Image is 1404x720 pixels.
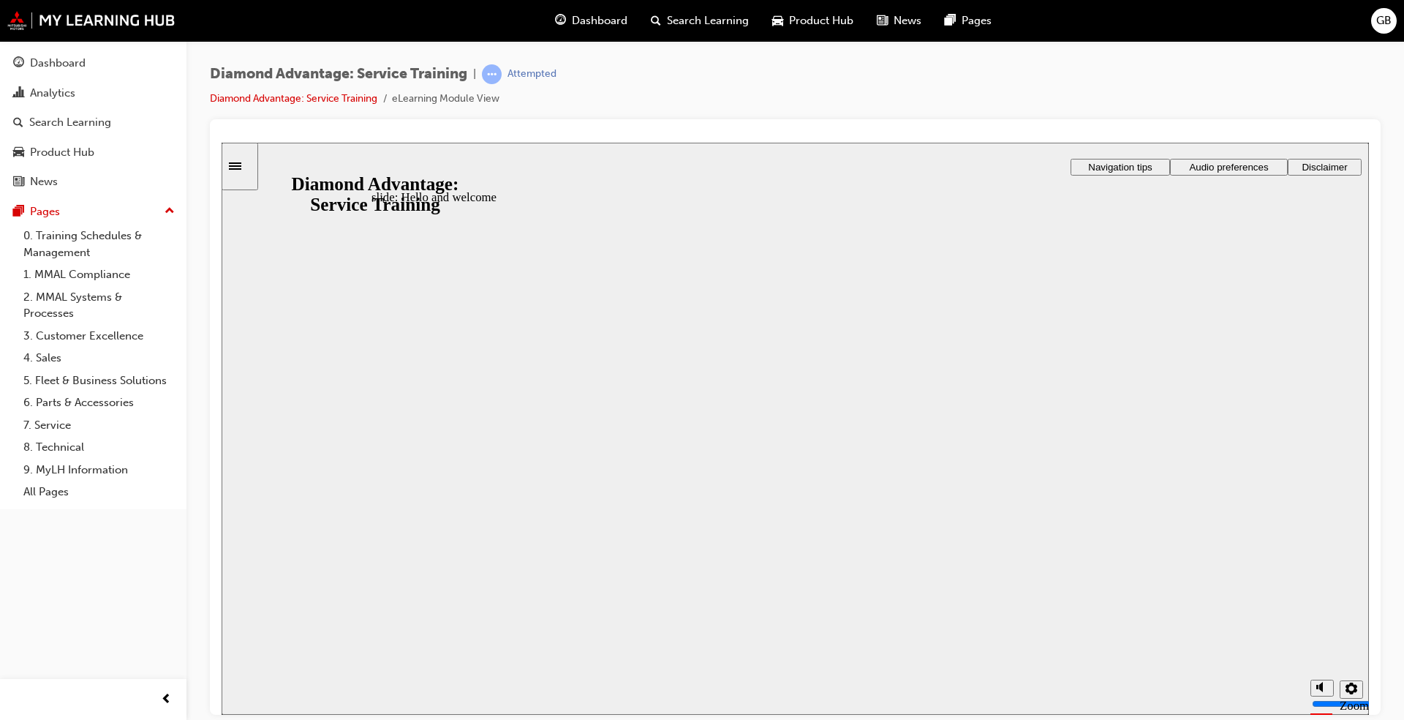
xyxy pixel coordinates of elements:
a: 7. Service [18,414,181,437]
span: up-icon [165,202,175,221]
a: 3. Customer Excellence [18,325,181,348]
span: chart-icon [13,87,24,100]
a: Analytics [6,80,181,107]
input: volume [1090,555,1185,567]
a: All Pages [18,481,181,503]
span: Dashboard [572,12,627,29]
button: Pages [6,198,181,225]
span: search-icon [651,12,661,30]
span: search-icon [13,116,23,130]
div: News [30,173,58,190]
span: Pages [962,12,992,29]
button: DashboardAnalyticsSearch LearningProduct HubNews [6,47,181,198]
span: Search Learning [667,12,749,29]
span: Navigation tips [867,19,930,30]
span: guage-icon [13,57,24,70]
li: eLearning Module View [392,91,499,108]
span: | [473,66,476,83]
div: Product Hub [30,144,94,161]
div: Dashboard [30,55,86,72]
span: car-icon [13,146,24,160]
span: Disclaimer [1080,19,1125,30]
a: 1. MMAL Compliance [18,263,181,286]
span: Audio preferences [967,19,1046,30]
a: Dashboard [6,50,181,77]
a: Product Hub [6,139,181,166]
a: guage-iconDashboard [543,6,639,36]
a: Search Learning [6,109,181,136]
button: Audio preferences [948,16,1066,33]
a: News [6,168,181,195]
div: Attempted [507,67,556,81]
button: GB [1371,8,1397,34]
span: Diamond Advantage: Service Training [210,66,467,83]
div: misc controls [1082,525,1140,572]
span: pages-icon [13,206,24,219]
a: search-iconSearch Learning [639,6,760,36]
span: car-icon [772,12,783,30]
span: learningRecordVerb_ATTEMPT-icon [482,64,502,84]
span: News [894,12,921,29]
a: 9. MyLH Information [18,459,181,481]
a: 6. Parts & Accessories [18,391,181,414]
img: mmal [7,11,175,30]
button: settings [1118,538,1141,556]
a: 2. MMAL Systems & Processes [18,286,181,325]
button: Navigation tips [849,16,948,33]
span: news-icon [877,12,888,30]
span: news-icon [13,176,24,189]
span: GB [1376,12,1392,29]
span: prev-icon [161,691,172,709]
a: 4. Sales [18,347,181,370]
div: Pages [30,203,60,220]
button: volume [1089,537,1112,554]
label: Zoom to fit [1118,556,1147,599]
span: Product Hub [789,12,853,29]
a: Diamond Advantage: Service Training [210,92,377,105]
a: pages-iconPages [933,6,1003,36]
a: news-iconNews [865,6,933,36]
a: 8. Technical [18,436,181,459]
button: Disclaimer [1066,16,1140,33]
a: car-iconProduct Hub [760,6,865,36]
span: guage-icon [555,12,566,30]
div: Search Learning [29,114,111,131]
a: 5. Fleet & Business Solutions [18,370,181,392]
span: pages-icon [945,12,956,30]
div: Analytics [30,85,75,102]
a: 0. Training Schedules & Management [18,225,181,263]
